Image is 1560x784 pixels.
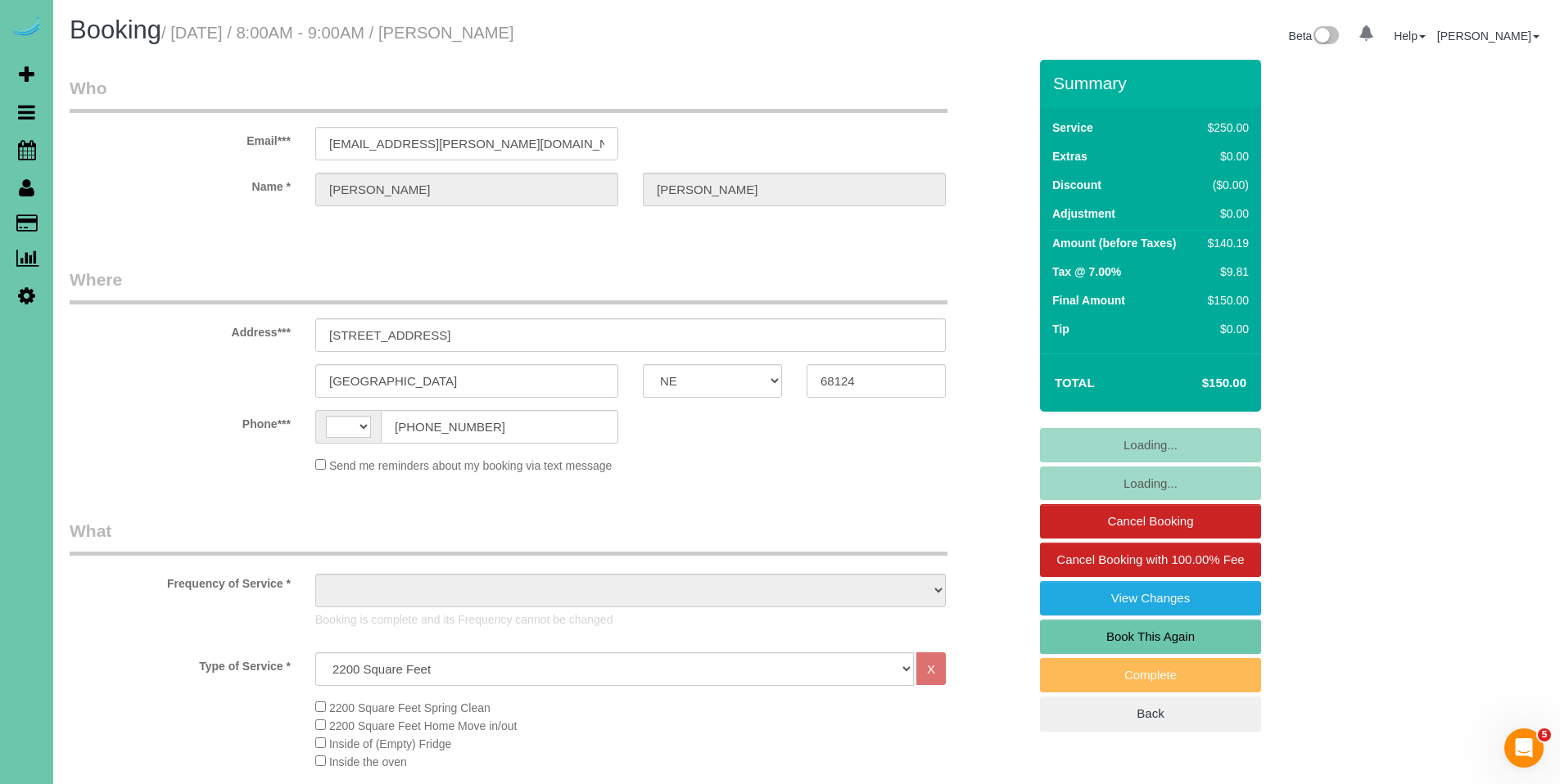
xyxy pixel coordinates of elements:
label: Adjustment [1052,205,1115,222]
label: Type of Service * [57,652,303,674]
div: ($0.00) [1201,177,1249,193]
div: $250.00 [1201,119,1249,136]
legend: Where [70,268,947,304]
label: Service [1052,119,1093,136]
label: Final Amount [1052,292,1125,309]
span: Inside of (Empty) Fridge [329,737,451,750]
label: Frequency of Service * [57,570,303,592]
div: $0.00 [1201,148,1249,164]
a: Back [1040,696,1261,731]
p: Booking is complete and its Frequency cannot be changed [315,611,946,628]
div: $140.19 [1201,235,1249,251]
div: $0.00 [1201,321,1249,337]
a: Book This Again [1040,620,1261,654]
span: Send me reminders about my booking via text message [329,459,613,472]
h3: Summary [1053,74,1253,92]
strong: Total [1055,376,1095,390]
iframe: Intercom live chat [1504,728,1544,768]
span: 5 [1538,728,1551,741]
div: $0.00 [1201,205,1249,222]
span: 2200 Square Feet Spring Clean [329,701,491,714]
a: Beta [1289,29,1340,43]
a: Help [1394,29,1426,43]
legend: What [70,519,947,556]
label: Amount (before Taxes) [1052,235,1176,251]
div: $150.00 [1201,292,1249,309]
span: Inside the oven [329,755,407,768]
img: Automaid Logo [10,16,43,39]
h4: $150.00 [1153,376,1246,390]
a: Cancel Booking [1040,504,1261,538]
label: Tax @ 7.00% [1052,264,1121,280]
label: Extras [1052,148,1087,164]
a: [PERSON_NAME] [1437,29,1540,43]
label: Name * [57,173,303,195]
span: Booking [70,16,161,44]
span: Cancel Booking with 100.00% Fee [1056,552,1244,566]
a: Cancel Booking with 100.00% Fee [1040,543,1261,577]
img: New interface [1312,26,1339,47]
label: Tip [1052,321,1069,337]
small: / [DATE] / 8:00AM - 9:00AM / [PERSON_NAME] [161,24,514,42]
legend: Who [70,76,947,113]
span: 2200 Square Feet Home Move in/out [329,719,518,732]
a: View Changes [1040,581,1261,615]
div: $9.81 [1201,264,1249,280]
label: Discount [1052,177,1101,193]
